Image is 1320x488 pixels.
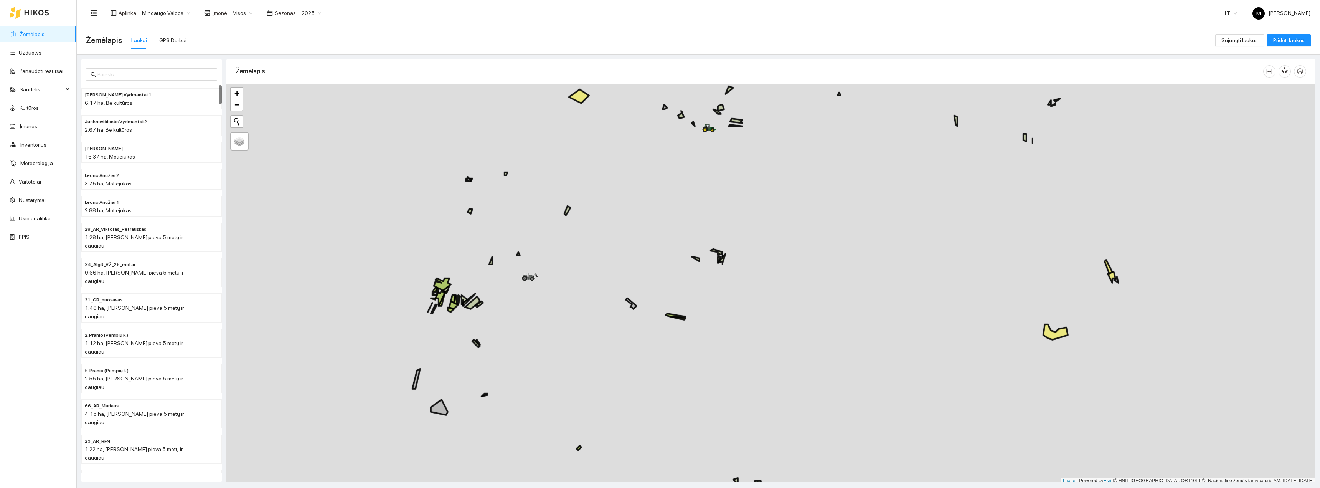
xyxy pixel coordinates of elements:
span: column-width [1264,68,1275,74]
div: GPS Darbai [159,36,186,45]
a: Inventorius [20,142,46,148]
span: 25_AR_RFN [85,438,110,445]
span: 0.66 ha, [PERSON_NAME] pieva 5 metų ir daugiau [85,270,183,284]
span: 2. Pranio (Pempių k.) [85,332,128,339]
a: Pridėti laukus [1267,37,1311,43]
span: Leono Lūgnaliai [85,145,123,152]
span: [PERSON_NAME] [1252,10,1310,16]
a: Panaudoti resursai [20,68,63,74]
span: Visos [233,7,253,19]
span: 4.15 ha, [PERSON_NAME] pieva 5 metų ir daugiau [85,411,184,425]
a: Užduotys [19,50,41,56]
a: Meteorologija [20,160,53,166]
span: 2.55 ha, [PERSON_NAME] pieva 5 metų ir daugiau [85,376,183,390]
span: calendar [267,10,273,16]
a: Žemėlapis [20,31,45,37]
button: menu-fold [86,5,101,21]
span: Leono Anužiai 2 [85,172,119,179]
span: 6.17 ha, Be kultūros [85,100,132,106]
span: 1.28 ha, [PERSON_NAME] pieva 5 metų ir daugiau [85,234,183,249]
a: Įmonės [20,123,37,129]
span: 5. Pranio (Pempių k.) [85,367,129,374]
span: Pridėti laukus [1273,36,1305,45]
button: Sujungti laukus [1215,34,1264,46]
button: Initiate a new search [231,116,243,127]
span: layout [111,10,117,16]
span: M [1256,7,1261,20]
span: 28_AR_Viktoras_Petrauskas [85,226,146,233]
span: Sezonas : [275,9,297,17]
span: Sujungti laukus [1221,36,1258,45]
div: | Powered by © HNIT-[GEOGRAPHIC_DATA]; ORT10LT ©, Nacionalinė žemės tarnyba prie AM, [DATE]-[DATE] [1061,478,1315,484]
a: Kultūros [20,105,39,111]
span: menu-fold [90,10,97,17]
a: Leaflet [1063,478,1077,483]
a: Sujungti laukus [1215,37,1264,43]
span: 1.12 ha, [PERSON_NAME] pieva 5 metų ir daugiau [85,340,183,355]
button: column-width [1263,65,1275,78]
span: 66_AR_Mariaus [85,402,119,410]
button: Pridėti laukus [1267,34,1311,46]
div: Laukai [131,36,147,45]
span: shop [204,10,210,16]
span: 2025 [302,7,322,19]
a: PPIS [19,234,30,240]
span: Juchnevičienės Vydmantai 2 [85,118,147,126]
span: + [234,88,239,98]
span: | [1113,478,1114,483]
span: 16.37 ha, Motiejukas [85,154,135,160]
span: 21_GR_nuosavas [85,296,122,304]
a: Nustatymai [19,197,46,203]
a: Layers [231,133,248,150]
span: Įmonė : [212,9,228,17]
input: Paieška [97,70,213,79]
a: Vartotojai [19,179,41,185]
span: 3.75 ha, Motiejukas [85,180,132,187]
span: 1.22 ha, [PERSON_NAME] pieva 5 metų ir daugiau [85,446,183,461]
span: Leono Anužiai 1 [85,199,119,206]
span: 1.48 ha, [PERSON_NAME] pieva 5 metų ir daugiau [85,305,184,319]
span: Žemėlapis [86,34,122,46]
span: Aplinka : [119,9,137,17]
span: Juchnevičienės Vydmantai 1 [85,91,152,99]
a: Zoom out [231,99,243,111]
div: Žemėlapis [236,60,1263,82]
a: Zoom in [231,88,243,99]
a: Esri [1104,478,1112,483]
span: search [91,72,96,77]
span: Sandėlis [20,82,63,97]
span: 2.67 ha, Be kultūros [85,127,132,133]
a: Ūkio analitika [19,215,51,222]
span: − [234,100,239,109]
span: 34_AlgR_VŽ_25_metai [85,261,135,268]
span: Mindaugo Valdos [142,7,190,19]
span: 2.88 ha, Motiejukas [85,207,132,213]
span: LT [1225,7,1237,19]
